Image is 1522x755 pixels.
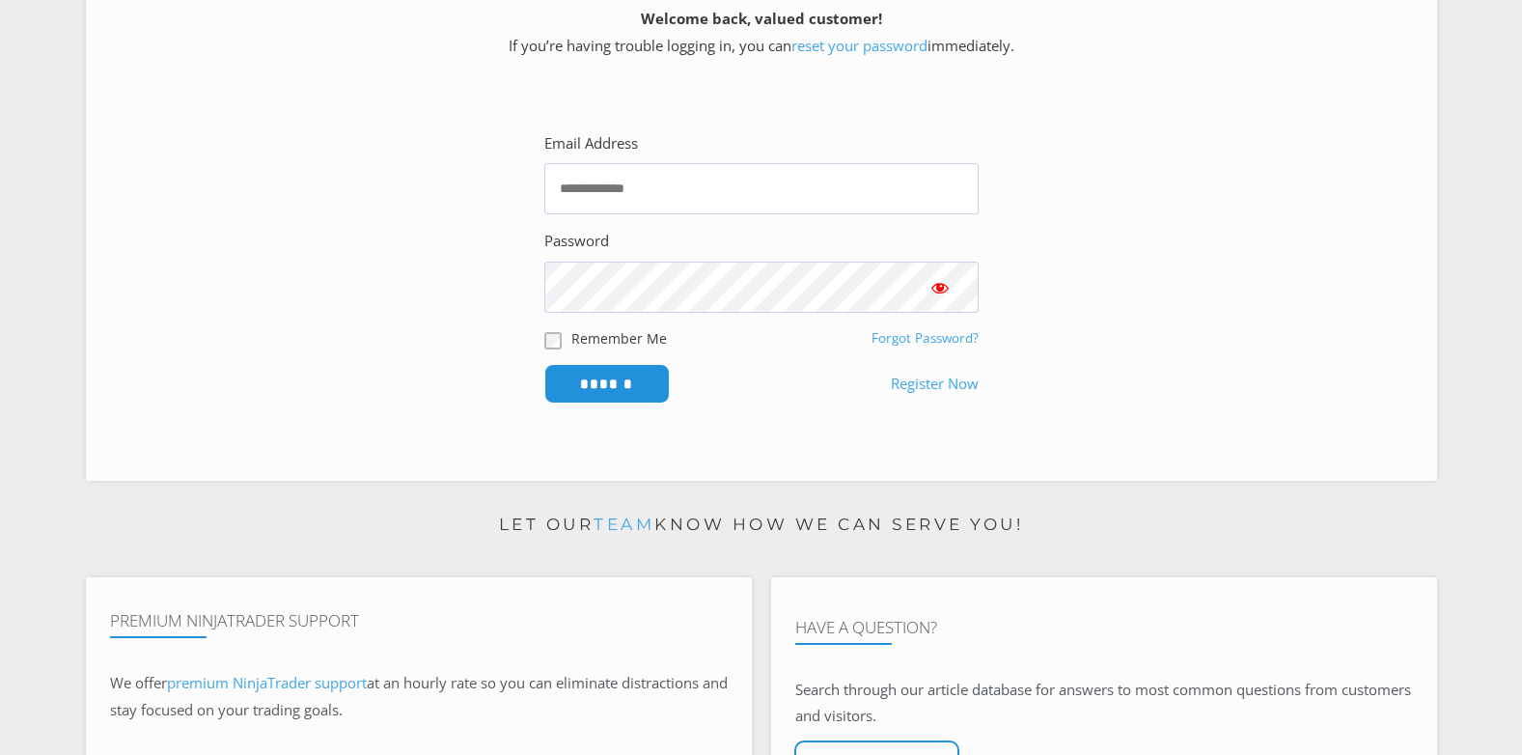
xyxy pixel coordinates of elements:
[594,515,654,534] a: team
[110,673,728,719] span: at an hourly rate so you can eliminate distractions and stay focused on your trading goals.
[571,328,667,349] label: Remember Me
[544,130,638,157] label: Email Address
[795,677,1413,731] p: Search through our article database for answers to most common questions from customers and visit...
[110,611,728,630] h4: Premium NinjaTrader Support
[86,510,1437,541] p: Let our know how we can serve you!
[641,9,882,28] strong: Welcome back, valued customer!
[872,329,979,347] a: Forgot Password?
[791,36,927,55] a: reset your password
[891,371,979,398] a: Register Now
[795,618,1413,637] h4: Have A Question?
[120,6,1403,60] p: If you’re having trouble logging in, you can immediately.
[167,673,367,692] a: premium NinjaTrader support
[901,262,979,313] button: Show password
[110,673,167,692] span: We offer
[544,228,609,255] label: Password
